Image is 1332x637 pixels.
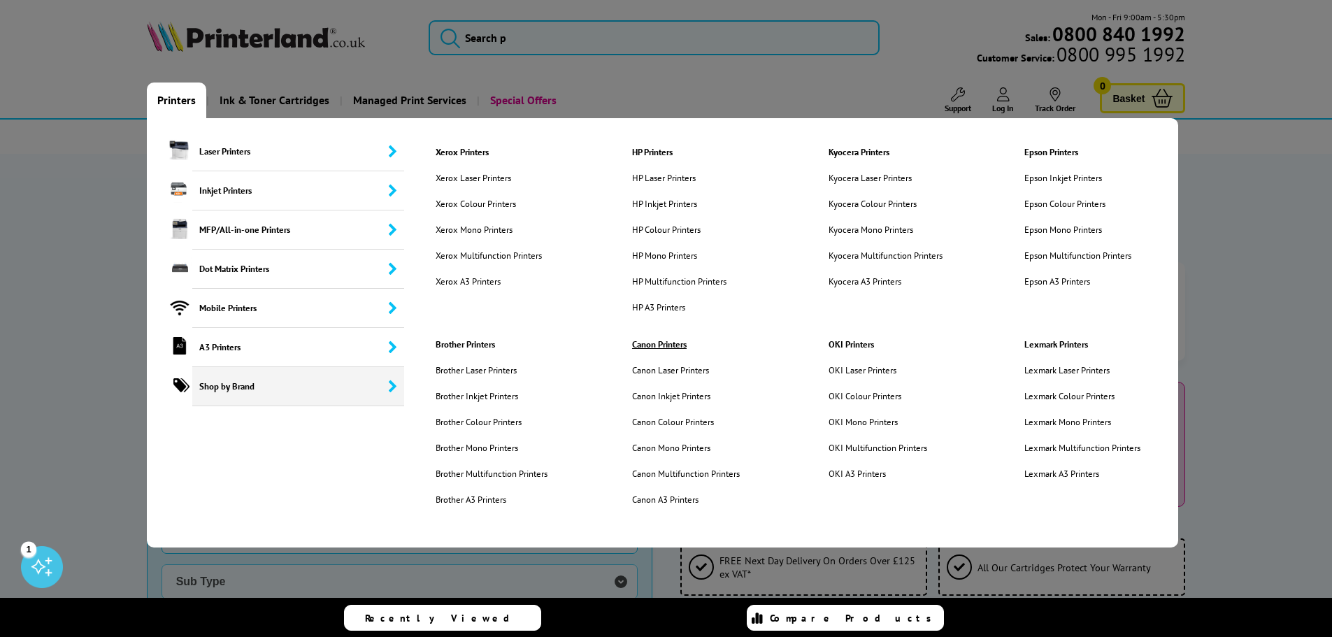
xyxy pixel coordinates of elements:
a: Brother Multifunction Printers [425,468,572,480]
a: Lexmark Laser Printers [1014,364,1165,376]
a: Brother Colour Printers [425,416,572,428]
a: OKI Colour Printers [818,390,952,402]
span: Mobile Printers [192,289,405,328]
a: Recently Viewed [344,605,541,631]
a: Brother A3 Printers [425,494,572,506]
a: Kyocera Mono Printers [818,224,967,236]
a: OKI Mono Printers [818,416,952,428]
a: Brother Inkjet Printers [425,390,572,402]
a: Dot Matrix Printers [147,250,405,289]
a: Compare Products [747,605,944,631]
a: Shop by Brand [147,367,405,406]
a: Lexmark Multifunction Printers [1014,442,1165,454]
a: Canon Laser Printers [622,364,764,376]
span: MFP/All-in-one Printers [192,210,405,250]
span: A3 Printers [192,328,405,367]
a: OKI Laser Printers [818,364,952,376]
a: HP Laser Printers [622,172,751,184]
a: Xerox A3 Printers [425,275,566,287]
a: Laser Printers [147,132,405,171]
a: Canon Multifunction Printers [622,468,764,480]
a: Epson Multifunction Printers [1014,250,1156,262]
a: HP A3 Printers [622,301,751,313]
a: Canon Mono Printers [622,442,764,454]
a: HP Multifunction Printers [622,275,751,287]
a: Kyocera Laser Printers [818,172,967,184]
a: OKI Printers [818,338,1006,350]
a: Mobile Printers [147,289,405,328]
a: Kyocera A3 Printers [818,275,967,287]
a: Brother Laser Printers [425,364,572,376]
a: Kyocera Multifunction Printers [818,250,967,262]
a: Xerox Mono Printers [425,224,566,236]
a: Epson Mono Printers [1014,224,1156,236]
a: Epson A3 Printers [1014,275,1156,287]
a: Xerox Laser Printers [425,172,566,184]
span: Shop by Brand [192,367,405,406]
a: Xerox Printers [425,146,613,158]
span: Compare Products [770,612,939,624]
a: Canon Inkjet Printers [622,390,764,402]
a: OKI A3 Printers [818,468,952,480]
a: Epson Inkjet Printers [1014,172,1156,184]
a: Canon Printers [622,338,810,350]
a: Inkjet Printers [147,171,405,210]
a: Canon A3 Printers [622,494,764,506]
a: Epson Colour Printers [1014,198,1156,210]
a: MFP/All-in-one Printers [147,210,405,250]
span: Recently Viewed [365,612,524,624]
a: Epson Printers [1014,146,1202,158]
a: HP Mono Printers [622,250,751,262]
div: 1 [21,541,36,557]
a: Lexmark A3 Printers [1014,468,1165,480]
a: Brother Mono Printers [425,442,572,454]
a: Lexmark Colour Printers [1014,390,1165,402]
a: Kyocera Colour Printers [818,198,967,210]
a: HP Inkjet Printers [622,198,751,210]
a: HP Colour Printers [622,224,751,236]
a: Xerox Colour Printers [425,198,566,210]
a: Xerox Multifunction Printers [425,250,566,262]
a: Lexmark Printers [1014,338,1202,350]
a: Lexmark Mono Printers [1014,416,1165,428]
a: OKI Multifunction Printers [818,442,952,454]
span: Laser Printers [192,132,405,171]
a: HP Printers [622,146,810,158]
span: Dot Matrix Printers [192,250,405,289]
a: Brother Printers [425,338,613,350]
a: A3 Printers [147,328,405,367]
a: Kyocera Printers [818,146,1006,158]
a: Printers [147,83,206,118]
a: Canon Colour Printers [622,416,764,428]
span: Inkjet Printers [192,171,405,210]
